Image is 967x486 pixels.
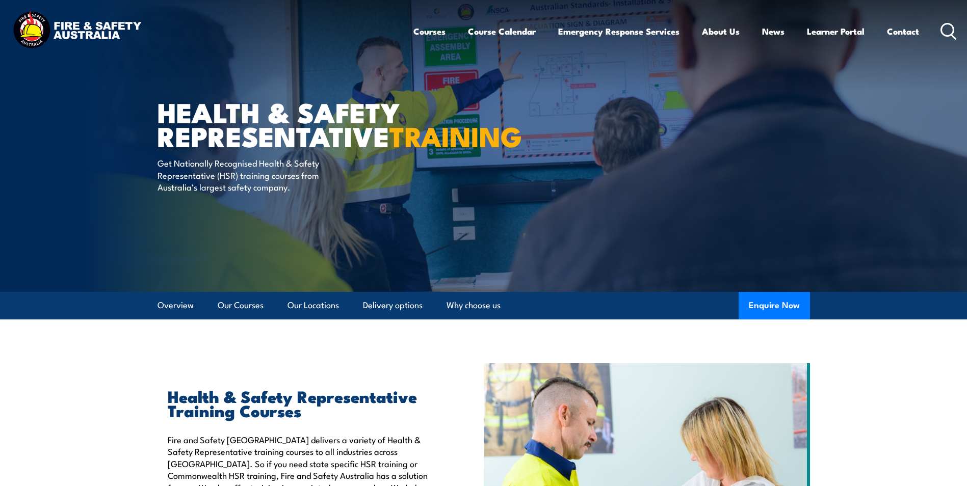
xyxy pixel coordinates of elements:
[413,18,446,45] a: Courses
[558,18,679,45] a: Emergency Response Services
[288,292,339,319] a: Our Locations
[218,292,264,319] a: Our Courses
[389,114,522,156] strong: TRAINING
[762,18,785,45] a: News
[363,292,423,319] a: Delivery options
[807,18,865,45] a: Learner Portal
[168,389,437,417] h2: Health & Safety Representative Training Courses
[158,157,344,193] p: Get Nationally Recognised Health & Safety Representative (HSR) training courses from Australia’s ...
[702,18,740,45] a: About Us
[158,100,409,147] h1: Health & Safety Representative
[739,292,810,319] button: Enquire Now
[158,292,194,319] a: Overview
[447,292,501,319] a: Why choose us
[468,18,536,45] a: Course Calendar
[887,18,919,45] a: Contact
